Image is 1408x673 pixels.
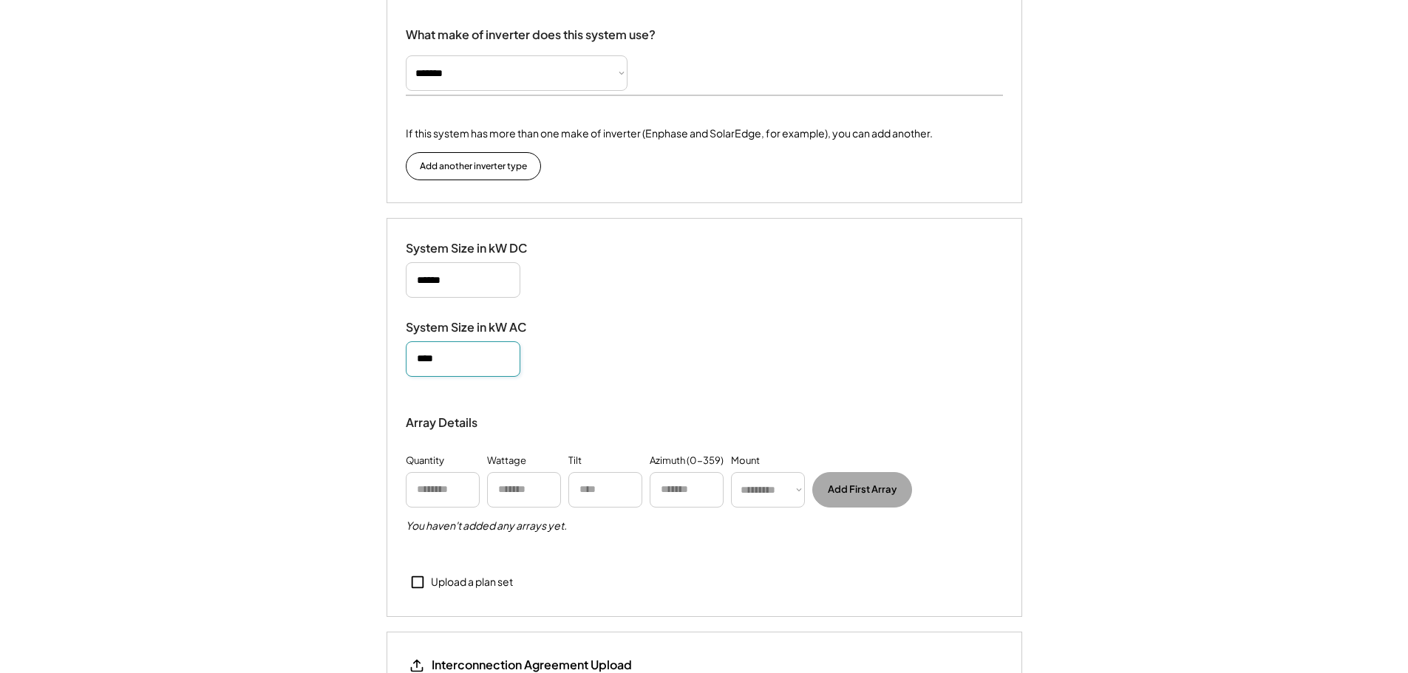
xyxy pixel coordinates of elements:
[487,454,526,468] div: Wattage
[406,320,554,335] div: System Size in kW AC
[406,519,567,533] h5: You haven't added any arrays yet.
[431,575,513,590] div: Upload a plan set
[406,454,444,468] div: Quantity
[406,414,480,431] div: Array Details
[568,454,582,468] div: Tilt
[731,454,760,468] div: Mount
[406,241,554,256] div: System Size in kW DC
[432,657,632,673] div: Interconnection Agreement Upload
[406,152,541,180] button: Add another inverter type
[406,13,656,46] div: What make of inverter does this system use?
[812,472,912,508] button: Add First Array
[406,126,933,141] div: If this system has more than one make of inverter (Enphase and SolarEdge, for example), you can a...
[650,454,724,468] div: Azimuth (0-359)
